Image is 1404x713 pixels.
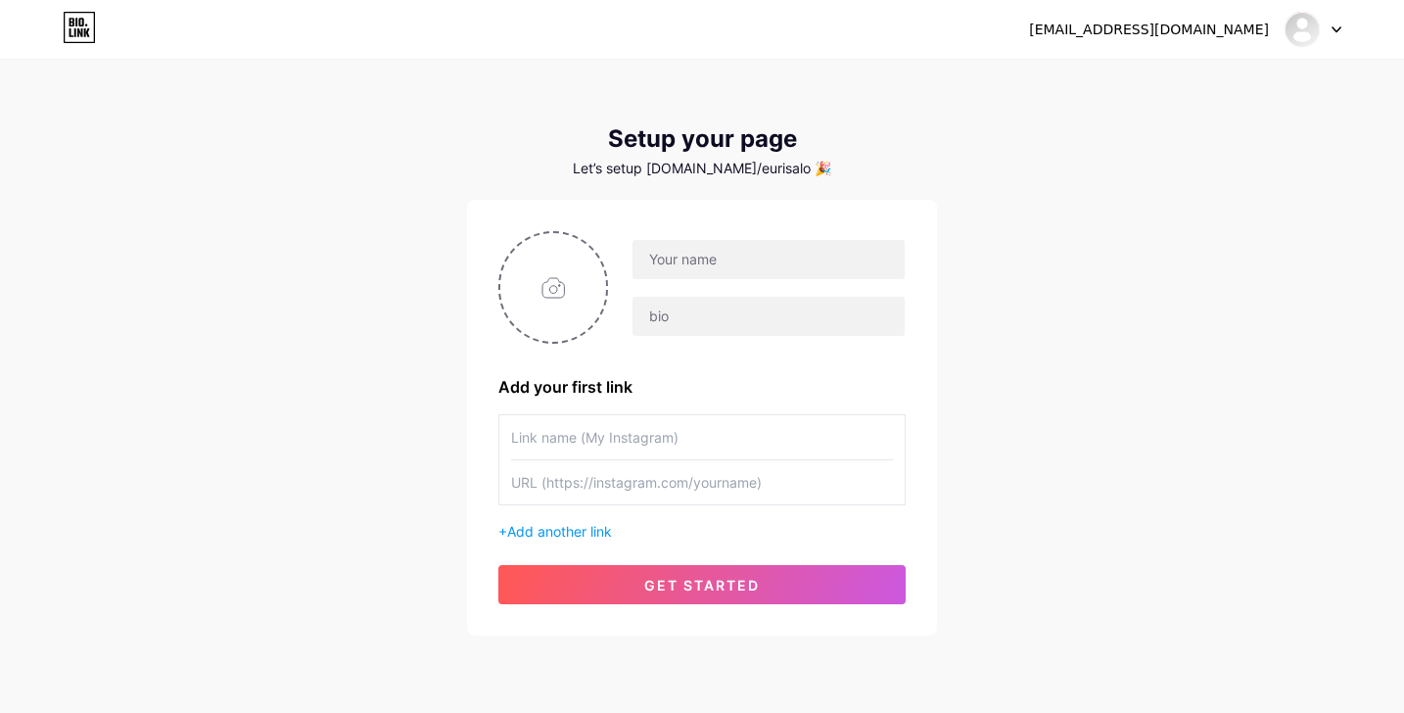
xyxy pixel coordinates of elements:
img: Euris Alonzo [1284,11,1321,48]
input: Your name [632,240,905,279]
div: Setup your page [467,125,937,153]
div: Add your first link [498,375,906,399]
span: get started [644,577,760,594]
input: URL (https://instagram.com/yourname) [511,460,893,504]
input: bio [632,297,905,336]
div: [EMAIL_ADDRESS][DOMAIN_NAME] [1029,20,1269,40]
div: + [498,521,906,542]
input: Link name (My Instagram) [511,415,893,459]
button: get started [498,565,906,604]
span: Add another link [507,523,612,540]
div: Let’s setup [DOMAIN_NAME]/eurisalo 🎉 [467,161,937,176]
